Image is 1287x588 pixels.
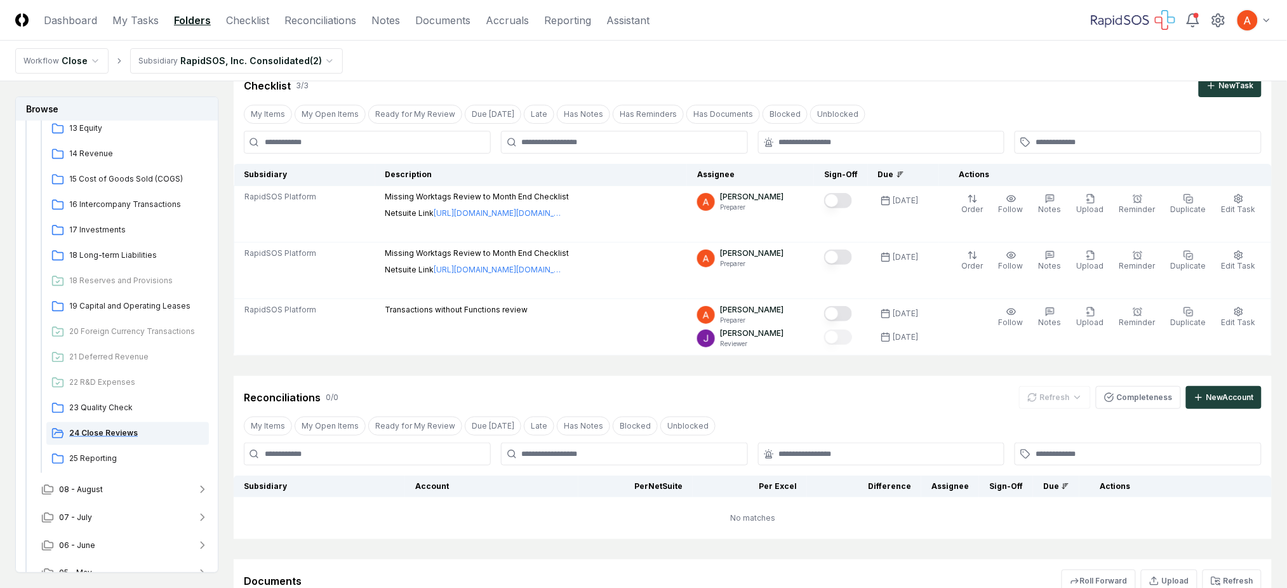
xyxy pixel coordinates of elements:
p: Reviewer [720,339,784,349]
div: Reconciliations [244,390,321,405]
button: Mark complete [824,250,852,265]
button: Follow [996,248,1026,274]
button: Reminder [1117,191,1158,218]
button: My Open Items [295,417,366,436]
span: 18 Long-term Liabilities [69,250,204,261]
button: Notes [1036,191,1064,218]
img: RapidSOS logo [1091,10,1175,30]
span: 06 - June [59,540,95,551]
p: Preparer [720,316,784,325]
button: NewTask [1199,74,1262,97]
span: 25 Reporting [69,453,204,464]
button: Late [524,417,554,436]
div: Actions [949,169,1262,180]
span: 05 - May [59,568,92,579]
p: [PERSON_NAME] [720,191,784,203]
button: Ready for My Review [368,417,462,436]
a: 16 Intercompany Transactions [46,194,209,217]
th: Sign-Off [979,476,1033,497]
span: Upload [1077,261,1104,271]
span: Reminder [1119,317,1156,327]
p: Preparer [720,259,784,269]
span: 22 R&D Expenses [69,377,204,388]
button: Has Notes [557,417,610,436]
th: Assignee [687,164,814,186]
span: 07 - July [59,512,92,523]
span: Duplicate [1171,204,1206,214]
a: 23 Quality Check [46,397,209,420]
span: Notes [1039,317,1062,327]
a: 22 R&D Expenses [46,371,209,394]
button: Blocked [763,105,808,124]
button: My Items [244,417,292,436]
span: Order [962,261,984,271]
span: RapidSOS Platform [244,304,316,316]
button: My Open Items [295,105,366,124]
span: 08 - August [59,484,103,495]
button: Follow [996,191,1026,218]
span: Follow [999,261,1024,271]
button: Reminder [1117,248,1158,274]
span: Reminder [1119,261,1156,271]
span: Edit Task [1222,317,1256,327]
button: Order [959,191,986,218]
th: Difference [807,476,921,497]
p: Preparer [720,203,784,212]
span: 23 Quality Check [69,402,204,413]
th: Subsidiary [234,476,405,497]
img: ACg8ocK3mdmu6YYpaRl40uhUUGu9oxSxFSb1vbjsnEih2JuwAH1PGA=s96-c [697,193,715,211]
a: 18 Long-term Liabilities [46,244,209,267]
button: Edit Task [1219,304,1258,331]
p: Missing Worktags Review to Month End Checklist [385,248,570,259]
a: My Tasks [112,13,159,28]
p: Netsuite Link [385,264,570,276]
img: Logo [15,13,29,27]
a: Checklist [226,13,269,28]
div: Checklist [244,78,291,93]
a: [URL][DOMAIN_NAME][DOMAIN_NAME] [434,264,561,276]
nav: breadcrumb [15,48,343,74]
button: Blocked [613,417,658,436]
a: Documents [415,13,470,28]
div: 0 / 0 [326,392,338,403]
div: [DATE] [893,251,919,263]
a: 17 Investments [46,219,209,242]
span: Notes [1039,261,1062,271]
button: Mark complete [824,193,852,208]
a: 13 Equity [46,117,209,140]
a: 15 Cost of Goods Sold (COGS) [46,168,209,191]
button: Has Notes [557,105,610,124]
button: Duplicate [1168,191,1209,218]
div: Workflow [23,55,59,67]
img: ACg8ocKTC56tjQR6-o9bi8poVV4j_qMfO6M0RniyL9InnBgkmYdNig=s96-c [697,330,715,347]
img: ACg8ocK3mdmu6YYpaRl40uhUUGu9oxSxFSb1vbjsnEih2JuwAH1PGA=s96-c [697,250,715,267]
div: [DATE] [893,195,919,206]
span: 21 Deferred Revenue [69,351,204,363]
span: Order [962,204,984,214]
button: Completeness [1096,386,1181,409]
span: 24 Close Reviews [69,427,204,439]
span: Upload [1077,317,1104,327]
span: Edit Task [1222,261,1256,271]
span: 15 Cost of Goods Sold (COGS) [69,173,204,185]
a: [URL][DOMAIN_NAME][DOMAIN_NAME] [434,208,561,219]
button: Duplicate [1168,248,1209,274]
span: RapidSOS Platform [244,248,316,259]
a: 20 Foreign Currency Transactions [46,321,209,344]
a: Notes [371,13,400,28]
button: Duplicate [1168,304,1209,331]
div: Subsidiary [138,55,178,67]
th: Subsidiary [234,164,375,186]
a: 21 Deferred Revenue [46,346,209,369]
button: Late [524,105,554,124]
button: Notes [1036,248,1064,274]
th: Per Excel [693,476,807,497]
span: 18 Reserves and Provisions [69,275,204,286]
th: Description [375,164,687,186]
span: 13 Equity [69,123,204,134]
span: 19 Capital and Operating Leases [69,300,204,312]
p: Netsuite Link [385,208,570,219]
button: Reminder [1117,304,1158,331]
div: Actions [1090,481,1262,492]
div: Due [1043,481,1069,492]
